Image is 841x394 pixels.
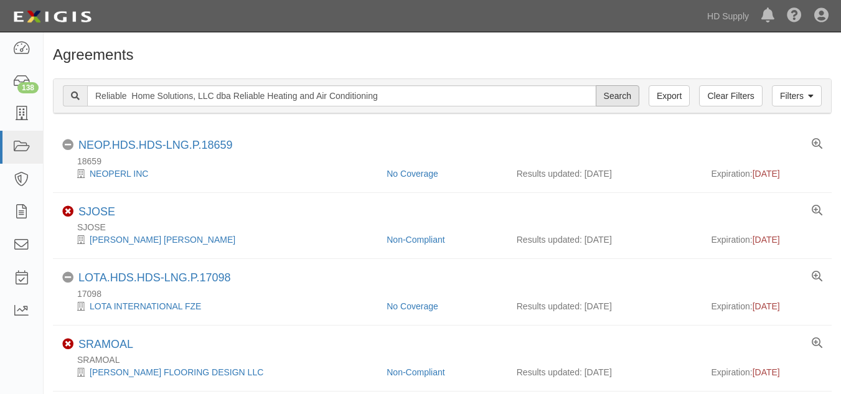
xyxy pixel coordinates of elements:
a: No Coverage [387,301,438,311]
div: SRAMOAL [78,338,133,352]
a: Non-Compliant [387,235,444,245]
div: LOTA INTERNATIONAL FZE [62,300,377,312]
div: JOSE GERARDO SANCHEZ TORRES [62,233,377,246]
a: NEOPERL INC [90,169,148,179]
a: No Coverage [387,169,438,179]
div: Results updated: [DATE] [517,300,693,312]
a: Filters [772,85,822,106]
a: Non-Compliant [387,367,444,377]
i: Non-Compliant [62,339,73,350]
i: No Coverage [62,139,73,151]
div: Results updated: [DATE] [517,233,693,246]
a: LOTA INTERNATIONAL FZE [90,301,201,311]
a: View results summary [812,205,822,217]
a: View results summary [812,271,822,283]
span: [DATE] [753,169,780,179]
div: NEOPERL INC [62,167,377,180]
a: [PERSON_NAME] FLOORING DESIGN LLC [90,367,263,377]
a: [PERSON_NAME] [PERSON_NAME] [90,235,235,245]
div: RAMOS FLOORING DESIGN LLC [62,366,377,378]
a: Clear Filters [699,85,762,106]
h1: Agreements [53,47,832,63]
a: HD Supply [701,4,755,29]
div: Results updated: [DATE] [517,167,693,180]
div: SJOSE [62,221,832,233]
a: NEOP.HDS.HDS-LNG.P.18659 [78,139,232,151]
div: 18659 [62,155,832,167]
span: [DATE] [753,301,780,311]
div: Expiration: [712,300,823,312]
div: SRAMOAL [62,354,832,366]
a: View results summary [812,338,822,349]
div: LOTA.HDS.HDS-LNG.P.17098 [78,271,230,285]
div: Expiration: [712,233,823,246]
div: Expiration: [712,167,823,180]
a: View results summary [812,139,822,150]
span: [DATE] [753,367,780,377]
div: NEOP.HDS.HDS-LNG.P.18659 [78,139,232,152]
a: LOTA.HDS.HDS-LNG.P.17098 [78,271,230,284]
div: 17098 [62,288,832,300]
div: Results updated: [DATE] [517,366,693,378]
span: [DATE] [753,235,780,245]
i: Non-Compliant [62,206,73,217]
div: SJOSE [78,205,115,219]
input: Search [87,85,596,106]
input: Search [596,85,639,106]
i: No Coverage [62,272,73,283]
div: Expiration: [712,366,823,378]
a: SJOSE [78,205,115,218]
a: SRAMOAL [78,338,133,350]
div: 138 [17,82,39,93]
img: logo-5460c22ac91f19d4615b14bd174203de0afe785f0fc80cf4dbbc73dc1793850b.png [9,6,95,28]
a: Export [649,85,690,106]
i: Help Center - Complianz [787,9,802,24]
